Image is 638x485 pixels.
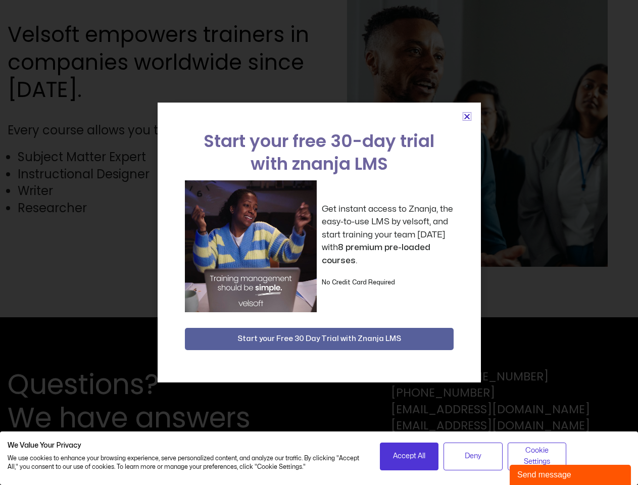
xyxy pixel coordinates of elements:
[185,328,454,350] button: Start your Free 30 Day Trial with Znanja LMS
[514,445,560,468] span: Cookie Settings
[393,451,425,462] span: Accept All
[380,443,439,470] button: Accept all cookies
[463,113,471,120] a: Close
[185,180,317,312] img: a woman sitting at her laptop dancing
[508,443,567,470] button: Adjust cookie preferences
[8,441,365,450] h2: We Value Your Privacy
[237,333,401,345] span: Start your Free 30 Day Trial with Znanja LMS
[510,463,633,485] iframe: chat widget
[322,243,430,265] strong: 8 premium pre-loaded courses
[185,130,454,175] h2: Start your free 30-day trial with znanja LMS
[465,451,481,462] span: Deny
[444,443,503,470] button: Deny all cookies
[322,203,454,267] p: Get instant access to Znanja, the easy-to-use LMS by velsoft, and start training your team [DATE]...
[322,279,395,285] strong: No Credit Card Required
[8,454,365,471] p: We use cookies to enhance your browsing experience, serve personalized content, and analyze our t...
